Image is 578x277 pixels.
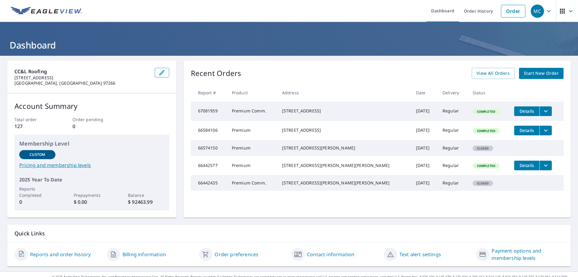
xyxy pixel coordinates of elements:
[438,156,468,175] td: Regular
[438,121,468,140] td: Regular
[14,116,53,123] p: Total order
[519,68,564,79] a: Start New Order
[14,123,53,130] p: 127
[14,75,150,80] p: [STREET_ADDRESS]
[473,164,499,168] span: Completed
[438,140,468,156] td: Regular
[14,230,564,237] p: Quick Links
[492,247,564,262] a: Payment options and membership levels
[539,126,552,135] button: filesDropdownBtn-66584106
[282,108,406,114] div: [STREET_ADDRESS]
[539,106,552,116] button: filesDropdownBtn-67081959
[19,198,55,206] p: 0
[411,175,438,191] td: [DATE]
[411,140,438,156] td: [DATE]
[277,84,411,102] th: Address
[282,145,406,151] div: [STREET_ADDRESS][PERSON_NAME]
[473,181,493,185] span: Closed
[30,251,91,258] a: Reports and order history
[227,102,277,121] td: Premium Comm.
[473,129,499,133] span: Completed
[473,146,493,150] span: Closed
[227,121,277,140] td: Premium
[514,126,539,135] button: detailsBtn-66584106
[227,156,277,175] td: Premium
[539,161,552,170] button: filesDropdownBtn-66442577
[282,127,406,133] div: [STREET_ADDRESS]
[411,156,438,175] td: [DATE]
[514,161,539,170] button: detailsBtn-66442577
[73,123,111,130] p: 0
[19,140,164,148] p: Membership Level
[191,102,227,121] td: 67081959
[30,152,45,157] p: Custom
[518,108,536,114] span: Details
[438,175,468,191] td: Regular
[399,251,441,258] a: Text alert settings
[282,162,406,168] div: [STREET_ADDRESS][PERSON_NAME][PERSON_NAME]
[518,127,536,133] span: Details
[524,70,559,77] span: Start New Order
[128,198,164,206] p: $ 92463.99
[14,101,169,112] p: Account Summary
[282,180,406,186] div: [STREET_ADDRESS][PERSON_NAME][PERSON_NAME]
[472,68,514,79] a: View All Orders
[74,192,110,198] p: Prepayments
[14,80,150,86] p: [GEOGRAPHIC_DATA], [GEOGRAPHIC_DATA] 97266
[191,68,241,79] p: Recent Orders
[123,251,166,258] a: Billing information
[514,106,539,116] button: detailsBtn-67081959
[468,84,510,102] th: Status
[128,192,164,198] p: Balance
[411,102,438,121] td: [DATE]
[477,70,510,77] span: View All Orders
[501,5,525,17] a: Order
[438,84,468,102] th: Delivery
[438,102,468,121] td: Regular
[11,7,82,16] img: EV Logo
[74,198,110,206] p: $ 0.00
[19,162,164,169] a: Pricing and membership levels
[191,84,227,102] th: Report #
[73,116,111,123] p: Order pending
[19,186,55,198] p: Reports Completed
[227,84,277,102] th: Product
[531,5,544,18] div: MC
[227,175,277,191] td: Premium Comm.
[191,156,227,175] td: 66442577
[19,176,164,183] p: 2025 Year To Date
[191,121,227,140] td: 66584106
[411,121,438,140] td: [DATE]
[215,251,258,258] a: Order preferences
[411,84,438,102] th: Date
[307,251,354,258] a: Contact information
[191,140,227,156] td: 66574150
[518,162,536,168] span: Details
[473,109,499,114] span: Completed
[7,39,571,51] h1: Dashboard
[191,175,227,191] td: 66442435
[14,68,150,75] p: CC&L Roofing
[227,140,277,156] td: Premium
